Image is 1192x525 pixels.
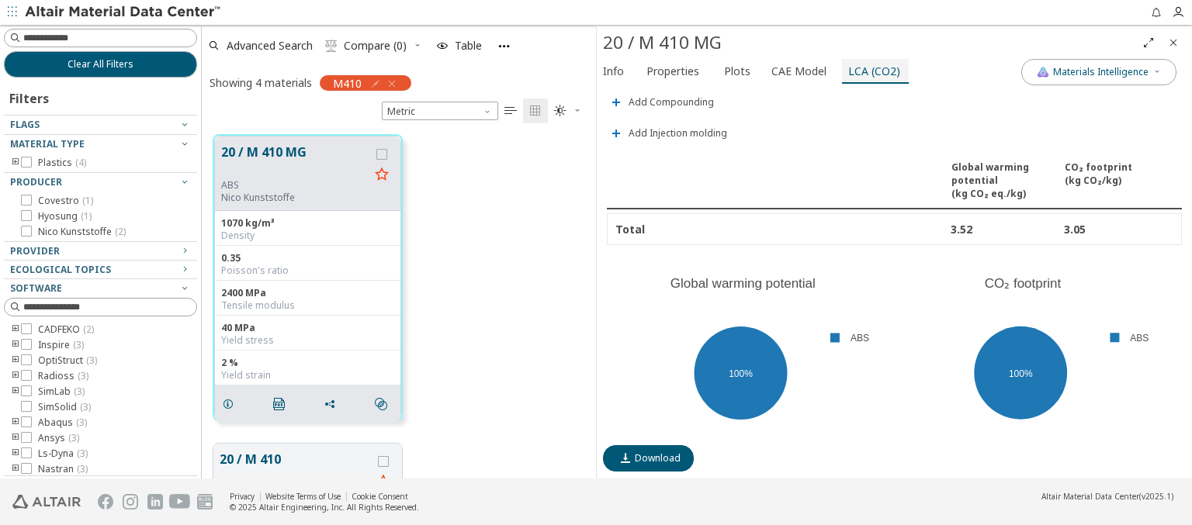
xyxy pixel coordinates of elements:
div: CO₂ footprint ( kg CO₂/kg ) [1065,161,1174,200]
span: SimLab [38,385,85,398]
button: AI CopilotMaterials Intelligence [1021,59,1176,85]
span: Download [635,452,681,465]
span: ( 4 ) [75,156,86,169]
span: Inspire [38,339,84,351]
a: Website Terms of Use [265,491,341,502]
span: ( 3 ) [73,338,84,351]
span: SimSolid [38,401,91,413]
span: ( 3 ) [68,431,79,444]
i: toogle group [10,323,21,336]
button: Material Type [4,135,197,154]
span: Material Type [10,137,85,150]
button: Close [1161,30,1186,55]
div: 2400 MPa [221,287,394,299]
i: toogle group [10,157,21,169]
span: LCA (CO2) [848,59,900,84]
span: Covestro [38,195,93,207]
button: Full Screen [1136,30,1161,55]
img: Altair Engineering [12,495,81,509]
span: ( 2 ) [115,225,126,238]
div: ABS [221,179,369,192]
span: Hyosung [38,210,92,223]
span: Radioss [38,370,88,382]
div: Filters [4,78,57,115]
div: © 2025 Altair Engineering, Inc. All Rights Reserved. [230,502,419,513]
span: ( 3 ) [77,462,88,475]
span: Properties [646,59,699,84]
span: Info [603,59,624,84]
span: CADFEKO [38,323,94,336]
i:  [325,40,338,52]
span: Producer [10,175,62,188]
button: Theme [548,98,588,123]
span: Software [10,281,62,295]
div: Tensile modulus [221,299,394,312]
button: Similar search [368,389,400,420]
span: ( 3 ) [76,416,87,429]
span: Add Injection molding [629,129,727,138]
div: 40 MPa [221,322,394,334]
span: Metric [382,102,498,120]
button: 20 / M 410 MG [221,143,369,179]
span: Altair Material Data Center [1041,491,1139,502]
img: AI Copilot [1037,66,1049,78]
span: Abaqus [38,416,87,429]
span: Nico Kunststoffe [38,226,126,238]
i:  [554,105,567,117]
span: Provider [10,244,60,257]
button: Clear All Filters [4,51,197,78]
p: Nico Kunststoffe [221,192,369,204]
span: M410 [333,76,362,90]
button: Add Compounding [603,87,721,118]
span: ( 3 ) [80,400,91,413]
i:  [504,105,517,117]
button: PDF Download [266,389,299,420]
img: Altair Material Data Center [25,5,223,20]
i: toogle group [10,447,21,460]
button: Favorite [371,470,396,495]
button: Ecological Topics [4,261,197,279]
i:  [375,398,387,410]
span: Plots [724,59,750,84]
i: toogle group [10,432,21,444]
i: toogle group [10,463,21,475]
a: Privacy [230,491,255,502]
span: Flags [10,118,40,131]
div: 1070 kg/m³ [221,217,394,230]
button: Favorite [369,163,394,188]
button: Provider [4,242,197,261]
div: Unit System [382,102,498,120]
span: Advanced Search [227,40,313,51]
span: OptiStruct [38,354,97,367]
button: Producer [4,173,197,192]
button: Share [317,389,349,420]
span: Table [455,40,482,51]
span: Compare (0) [344,40,407,51]
span: Materials Intelligence [1053,66,1149,78]
i: toogle group [10,385,21,398]
div: Total [615,222,834,237]
button: Table View [498,98,523,123]
span: ( 2 ) [83,323,94,336]
span: Ls-Dyna [38,447,88,460]
span: ( 3 ) [78,369,88,382]
div: Yield stress [221,334,394,347]
span: ( 3 ) [86,354,97,367]
div: Yield strain [221,369,394,382]
button: Software [4,279,197,298]
div: 3.52 [951,222,1060,237]
span: Plastics [38,157,86,169]
div: 3.05 [1064,222,1173,237]
span: Ecological Topics [10,263,111,276]
div: Global warming potential ( kg CO₂ eq./kg ) [951,161,1061,200]
div: 0.35 [221,252,394,264]
i: toogle group [10,416,21,429]
button: Download [603,445,694,471]
button: Add Injection molding [603,118,734,149]
div: (v2025.1) [1041,491,1173,502]
span: ( 1 ) [81,209,92,223]
i: toogle group [10,354,21,367]
div: 20 / M 410 MG [603,30,1136,55]
i:  [273,398,286,410]
div: grid [202,123,596,479]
